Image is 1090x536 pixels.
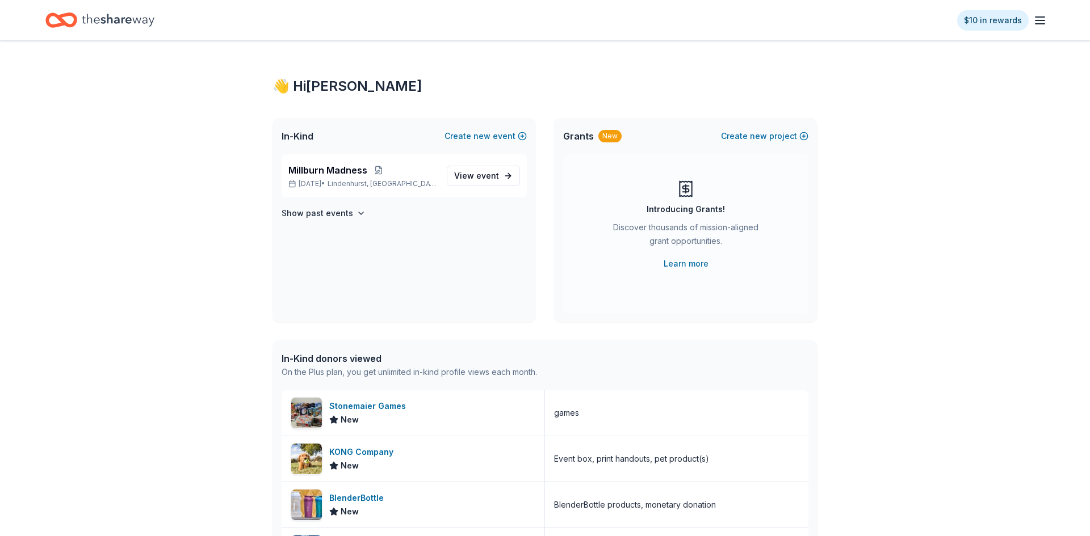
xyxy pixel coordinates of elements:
[291,398,322,428] img: Image for Stonemaier Games
[447,166,520,186] a: View event
[454,169,499,183] span: View
[647,202,725,216] div: Introducing Grants!
[341,459,359,472] span: New
[957,10,1029,31] a: $10 in rewards
[329,445,398,459] div: KONG Company
[291,489,322,520] img: Image for BlenderBottle
[272,77,817,95] div: 👋 Hi [PERSON_NAME]
[341,413,359,427] span: New
[750,129,767,143] span: new
[329,399,410,413] div: Stonemaier Games
[288,179,438,188] p: [DATE] •
[341,505,359,518] span: New
[554,406,579,420] div: games
[721,129,808,143] button: Createnewproject
[45,7,154,33] a: Home
[554,498,716,512] div: BlenderBottle products, monetary donation
[291,444,322,474] img: Image for KONG Company
[282,206,366,220] button: Show past events
[554,452,709,466] div: Event box, print handouts, pet product(s)
[282,352,537,365] div: In-Kind donors viewed
[329,491,388,505] div: BlenderBottle
[282,129,313,143] span: In-Kind
[563,129,594,143] span: Grants
[282,365,537,379] div: On the Plus plan, you get unlimited in-kind profile views each month.
[473,129,491,143] span: new
[476,171,499,180] span: event
[282,206,353,220] h4: Show past events
[598,130,622,142] div: New
[328,179,438,188] span: Lindenhurst, [GEOGRAPHIC_DATA]
[664,257,708,271] a: Learn more
[288,163,367,177] span: Millburn Madness
[609,221,763,252] div: Discover thousands of mission-aligned grant opportunities.
[445,129,527,143] button: Createnewevent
